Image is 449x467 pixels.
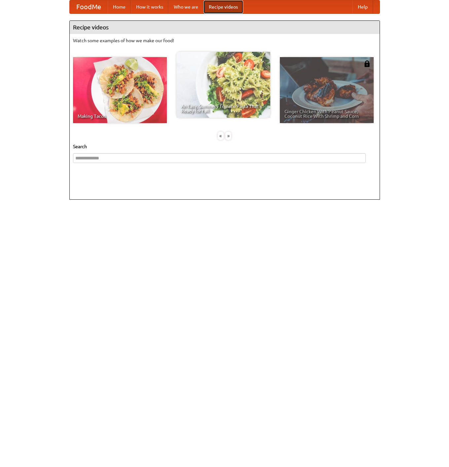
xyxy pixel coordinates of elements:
a: Recipe videos [204,0,243,14]
a: FoodMe [70,0,108,14]
span: Making Tacos [78,114,162,118]
div: » [225,132,231,140]
h5: Search [73,143,376,150]
a: An Easy, Summery Tomato Pasta That's Ready for Fall [176,52,270,118]
a: Who we are [168,0,204,14]
a: Help [353,0,373,14]
p: Watch some examples of how we make our food! [73,37,376,44]
a: Home [108,0,131,14]
span: An Easy, Summery Tomato Pasta That's Ready for Fall [181,104,266,113]
img: 483408.png [364,60,370,67]
a: How it works [131,0,168,14]
a: Making Tacos [73,57,167,123]
h4: Recipe videos [70,21,380,34]
div: « [218,132,224,140]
